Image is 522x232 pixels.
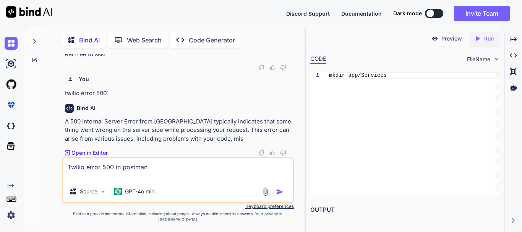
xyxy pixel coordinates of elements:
p: Keyboard preferences [62,203,294,209]
button: Documentation [341,10,382,18]
div: 1 [310,72,319,79]
p: Bind can provide inaccurate information, including about people. Always double-check its answers.... [62,211,294,222]
img: like [269,65,276,71]
p: Code Generator [189,36,235,45]
span: mkdir app/Services [329,72,387,78]
p: Bind AI [79,36,100,45]
p: twilio error 500: [65,89,292,98]
img: dislike [280,150,286,156]
img: preview [431,35,438,42]
h6: Bind AI [77,104,96,112]
img: ai-studio [5,57,18,70]
img: githubLight [5,78,18,91]
span: Dark mode [393,10,422,17]
p: Source [80,188,97,195]
p: Preview [441,35,462,42]
button: Discord Support [286,10,330,18]
img: attachment [261,187,270,196]
img: copy [259,150,265,156]
h2: OUTPUT [306,201,504,219]
span: Documentation [341,10,382,17]
p: Open in Editor [71,149,108,157]
button: Invite Team [454,6,510,21]
span: Discord Support [286,10,330,17]
img: premium [5,99,18,112]
img: settings [5,209,18,222]
img: like [269,150,276,156]
span: FileName [467,55,490,63]
img: chevron down [493,56,500,62]
div: CODE [310,55,326,64]
img: Bind AI [6,6,52,18]
img: icon [276,188,284,196]
h6: You [79,75,89,83]
p: GPT-4o min.. [125,188,157,195]
img: darkCloudIdeIcon [5,119,18,132]
p: Web Search [127,36,162,45]
img: chat [5,37,18,50]
textarea: Twilio error 500 in postman [63,158,293,181]
img: dislike [280,65,286,71]
img: GPT-4o mini [114,188,122,195]
p: A 500 Internal Server Error from [GEOGRAPHIC_DATA] typically indicates that something went wrong ... [65,117,292,143]
img: Pick Models [100,188,106,195]
p: Run [484,35,494,42]
img: copy [259,65,265,71]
